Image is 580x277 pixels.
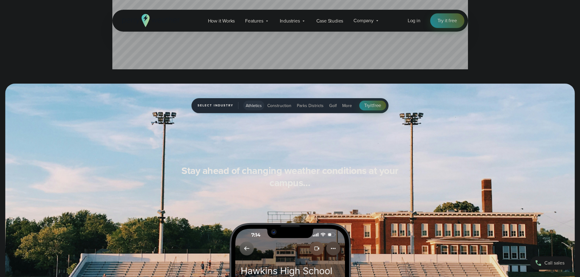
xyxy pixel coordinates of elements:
[198,102,238,109] span: Select Industry
[311,15,349,27] a: Case Studies
[243,101,264,110] button: Athletics
[408,17,420,24] a: Log in
[267,102,291,109] span: Construction
[297,102,324,109] span: Parks Districts
[265,101,294,110] button: Construction
[438,17,457,24] span: Try it free
[364,102,381,109] span: Try free
[246,102,262,109] span: Athletics
[353,17,374,24] span: Company
[294,101,326,110] button: Parks Districts
[280,17,300,25] span: Industries
[208,17,235,25] span: How it Works
[359,101,386,110] a: Tryitfree
[327,101,339,110] button: Golf
[245,17,263,25] span: Features
[316,17,343,25] span: Case Studies
[173,164,407,189] h3: Stay ahead of changing weather conditions at your campus…
[530,256,573,270] a: Call sales
[430,13,464,28] a: Try it free
[544,259,564,267] span: Call sales
[329,102,337,109] span: Golf
[342,102,352,109] span: More
[370,102,373,109] span: it
[203,15,240,27] a: How it Works
[340,101,354,110] button: More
